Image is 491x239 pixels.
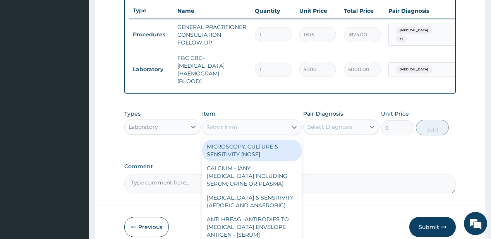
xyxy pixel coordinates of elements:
th: Name [173,3,251,19]
div: Select Item [206,123,237,131]
div: [MEDICAL_DATA] & SENSITIVITY (AEROBIC AND ANAEROBIC) [202,191,302,212]
button: Submit [409,217,456,237]
button: Previous [124,217,169,237]
th: Total Price [340,3,385,19]
span: We're online! [45,71,107,149]
div: MICROSCOPY, CULTURE & SENSITIVITY [NOSE] [202,140,302,161]
th: Unit Price [295,3,340,19]
span: [MEDICAL_DATA] [396,66,432,73]
button: Add [416,120,449,135]
td: GENERAL PRACTITIONER CONSULTATION FOLLOW UP [173,19,251,50]
div: Laboratory [129,123,158,131]
td: FBC CBC-[MEDICAL_DATA] (HAEMOGRAM) - [BLOOD] [173,50,251,89]
div: Select Diagnosis [307,123,353,131]
td: Procedures [129,27,173,42]
span: [MEDICAL_DATA] [396,27,432,34]
th: Quantity [251,3,295,19]
td: Laboratory [129,62,173,77]
img: d_794563401_company_1708531726252_794563401 [14,39,31,58]
th: Pair Diagnosis [385,3,470,19]
label: Types [124,111,141,117]
label: Item [202,110,215,118]
label: Comment [124,163,455,170]
div: CALCIUM - [ANY [MEDICAL_DATA] INCLUDING SERUM, URINE OR PLASMA] [202,161,302,191]
div: Minimize live chat window [127,4,146,22]
span: + 1 [396,35,407,43]
label: Unit Price [381,110,409,118]
textarea: Type your message and hit 'Enter' [4,158,148,185]
th: Type [129,3,173,18]
div: Chat with us now [40,43,130,53]
label: Pair Diagnosis [303,110,343,118]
